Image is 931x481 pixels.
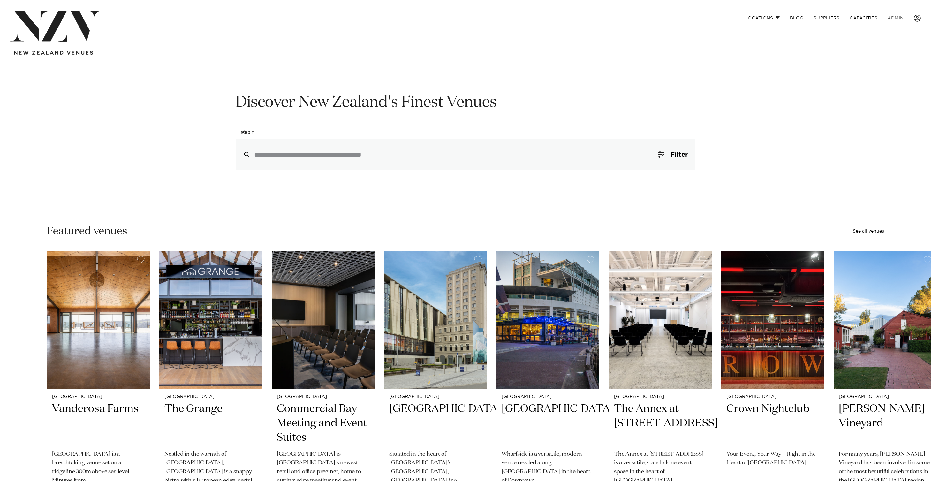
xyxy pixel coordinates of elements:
h2: The Grange [164,402,257,445]
a: ADMIN [882,11,909,25]
h1: Discover New Zealand's Finest Venues [236,93,695,113]
a: Edit [236,126,260,139]
h2: Featured venues [47,224,127,239]
a: BLOG [785,11,808,25]
span: Filter [670,151,688,158]
small: [GEOGRAPHIC_DATA] [52,394,145,399]
h2: [GEOGRAPHIC_DATA] [389,402,482,445]
small: [GEOGRAPHIC_DATA] [502,394,594,399]
a: SUPPLIERS [808,11,844,25]
img: nzv-logo.png [10,11,101,42]
a: Locations [740,11,785,25]
small: [GEOGRAPHIC_DATA] [614,394,707,399]
h2: [GEOGRAPHIC_DATA] [502,402,594,445]
h2: Commercial Bay Meeting and Event Suites [277,402,369,445]
h2: The Annex at [STREET_ADDRESS] [614,402,707,445]
h2: Vanderosa Farms [52,402,145,445]
button: Filter [650,139,695,170]
small: [GEOGRAPHIC_DATA] [277,394,369,399]
a: See all venues [853,229,884,233]
small: [GEOGRAPHIC_DATA] [164,394,257,399]
h2: Crown Nightclub [726,402,819,445]
small: [GEOGRAPHIC_DATA] [726,394,819,399]
small: [GEOGRAPHIC_DATA] [389,394,482,399]
p: Your Event, Your Way – Right in the Heart of [GEOGRAPHIC_DATA] [726,450,819,468]
a: Capacities [844,11,882,25]
img: new-zealand-venues-text.png [14,51,93,55]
